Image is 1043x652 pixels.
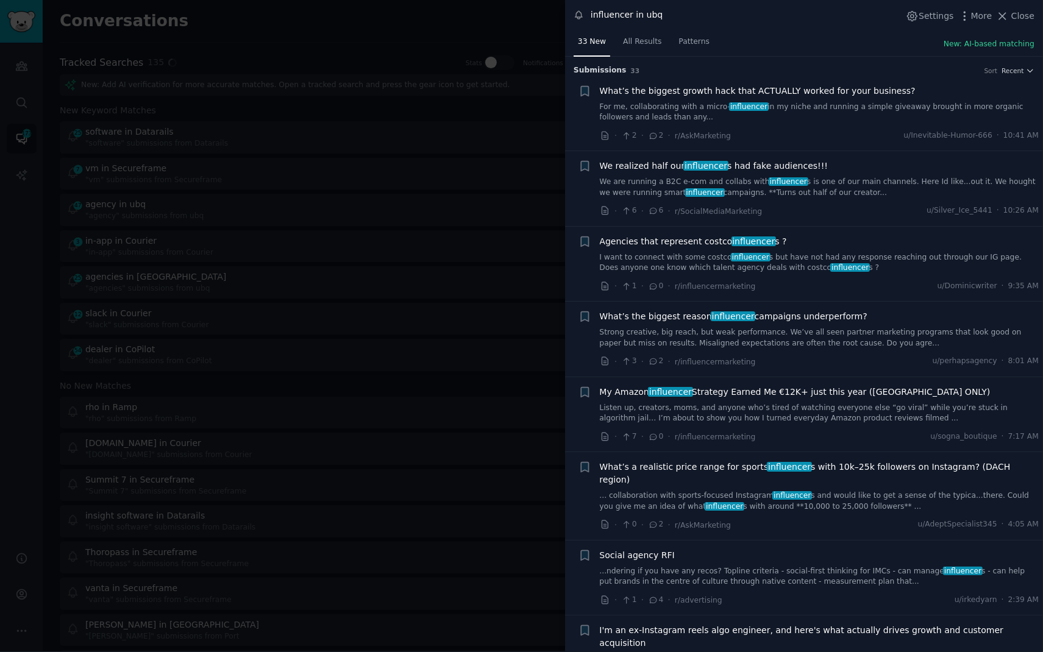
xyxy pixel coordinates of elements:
[614,519,617,531] span: ·
[675,132,731,140] span: r/AskMarketing
[600,549,675,562] a: Social agency RFI
[600,386,991,399] a: My AmazoninfluencerStrategy Earned Me €12K+ just this year ([GEOGRAPHIC_DATA] ONLY)
[675,433,756,441] span: r/influencermarketing
[938,281,997,292] span: u/Dominicwriter
[1002,519,1004,530] span: ·
[600,327,1039,349] a: Strong creative, big reach, but weak performance. We’ve all seen partner marketing programs that ...
[600,160,828,172] a: We realized half ourinfluencers had fake audiences!!!
[641,129,644,142] span: ·
[958,10,992,23] button: More
[641,430,644,443] span: ·
[675,521,731,530] span: r/AskMarketing
[732,236,777,246] span: influencer
[1008,595,1039,606] span: 2:39 AM
[1002,431,1004,442] span: ·
[600,160,828,172] span: We realized half our s had fake audiences!!!
[1003,130,1039,141] span: 10:41 AM
[623,37,661,48] span: All Results
[1008,431,1039,442] span: 7:17 AM
[668,355,671,368] span: ·
[600,461,1039,486] a: What’s a realistic price range for sportsinfluencers with 10k–25k followers on Instagram? (DACH r...
[641,594,644,606] span: ·
[641,205,644,218] span: ·
[984,66,998,75] div: Sort
[621,205,636,216] span: 6
[1002,66,1023,75] span: Recent
[1008,281,1039,292] span: 9:35 AM
[600,310,867,323] span: What’s the biggest reason campaigns underperform?
[614,430,617,443] span: ·
[769,177,808,186] span: influencer
[944,39,1034,50] button: New: AI-based matching
[600,177,1039,198] a: We are running a B2C e-com and collabs withinfluencers is one of our main channels. Here Id like....
[614,129,617,142] span: ·
[621,356,636,367] span: 3
[641,355,644,368] span: ·
[675,596,722,604] span: r/advertising
[574,32,610,57] a: 33 New
[641,280,644,292] span: ·
[675,358,756,366] span: r/influencermarketing
[621,519,636,530] span: 0
[1002,66,1034,75] button: Recent
[600,386,991,399] span: My Amazon Strategy Earned Me €12K+ just this year ([GEOGRAPHIC_DATA] ONLY)
[648,431,663,442] span: 0
[600,252,1039,274] a: I want to connect with some costcoinfluencers but have not had any response reaching out through ...
[1002,356,1004,367] span: ·
[971,10,992,23] span: More
[675,32,714,57] a: Patterns
[614,355,617,368] span: ·
[1008,356,1039,367] span: 8:01 AM
[1002,595,1004,606] span: ·
[648,205,663,216] span: 6
[729,102,769,111] span: influencer
[648,130,663,141] span: 2
[648,356,663,367] span: 2
[600,624,1039,650] a: I'm an ex-Instagram reels algo engineer, and here's what actually drives growth and customer acqu...
[621,130,636,141] span: 2
[772,491,812,500] span: influencer
[767,462,812,472] span: influencer
[997,130,999,141] span: ·
[614,594,617,606] span: ·
[1008,519,1039,530] span: 4:05 AM
[1003,205,1039,216] span: 10:26 AM
[668,519,671,531] span: ·
[996,10,1034,23] button: Close
[955,595,997,606] span: u/irkedyarn
[600,85,916,97] a: What’s the biggest growth hack that ACTUALLY worked for your business?
[600,310,867,323] a: What’s the biggest reasoninfluencercampaigns underperform?
[648,281,663,292] span: 0
[1002,281,1004,292] span: ·
[641,519,644,531] span: ·
[943,567,983,575] span: influencer
[668,205,671,218] span: ·
[731,253,771,261] span: influencer
[668,430,671,443] span: ·
[600,491,1039,512] a: ... collaboration with sports-focused Instagraminfluencers and would like to get a sense of the t...
[675,282,756,291] span: r/influencermarketing
[705,502,744,511] span: influencer
[621,431,636,442] span: 7
[600,403,1039,424] a: Listen up, creators, moms, and anyone who’s tired of watching everyone else “go viral” while you’...
[600,235,787,248] span: Agencies that represent costco s ?
[711,311,756,321] span: influencer
[614,280,617,292] span: ·
[1011,10,1034,23] span: Close
[648,595,663,606] span: 4
[614,205,617,218] span: ·
[621,281,636,292] span: 1
[600,461,1039,486] span: What’s a realistic price range for sports s with 10k–25k followers on Instagram? (DACH region)
[679,37,710,48] span: Patterns
[830,263,870,272] span: influencer
[600,235,787,248] a: Agencies that represent costcoinfluencers ?
[648,387,693,397] span: influencer
[631,67,640,74] span: 33
[997,205,999,216] span: ·
[904,130,992,141] span: u/Inevitable-Humor-666
[621,595,636,606] span: 1
[906,10,953,23] button: Settings
[919,10,953,23] span: Settings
